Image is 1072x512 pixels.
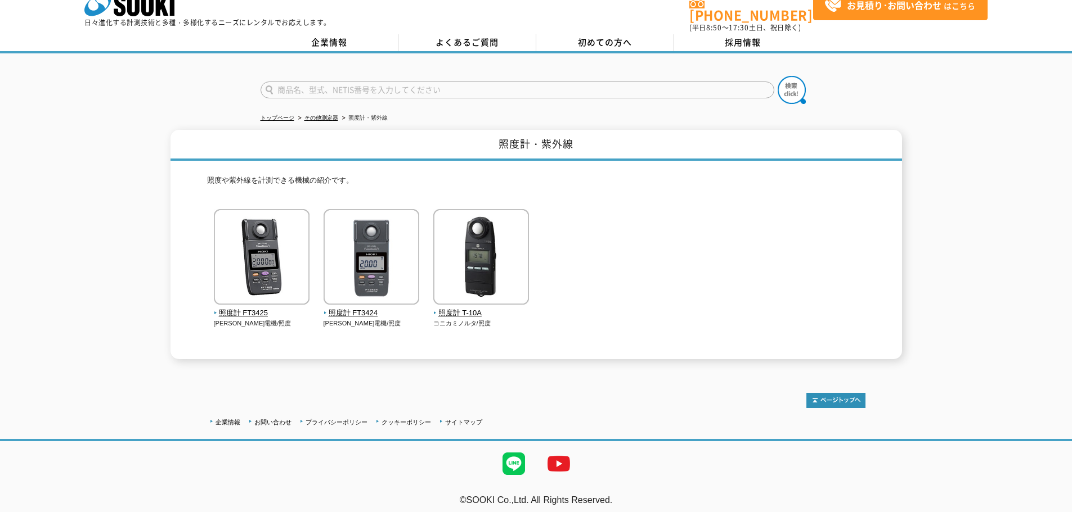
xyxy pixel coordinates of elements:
a: クッキーポリシー [382,419,431,425]
li: 照度計・紫外線 [340,112,388,124]
a: 照度計 FT3424 [324,297,420,319]
p: 日々進化する計測技術と多種・多様化するニーズにレンタルでお応えします。 [84,19,331,26]
img: 照度計 T-10A [433,209,529,307]
a: よくあるご質問 [398,34,536,51]
a: 照度計 T-10A [433,297,530,319]
p: [PERSON_NAME]電機/照度 [214,319,310,328]
span: 照度計 T-10A [433,307,530,319]
a: トップページ [261,115,294,121]
h1: 照度計・紫外線 [171,130,902,161]
img: YouTube [536,441,581,486]
a: 初めての方へ [536,34,674,51]
img: btn_search.png [778,76,806,104]
img: LINE [491,441,536,486]
a: お問い合わせ [254,419,291,425]
input: 商品名、型式、NETIS番号を入力してください [261,81,774,98]
span: 照度計 FT3425 [214,307,310,319]
img: 照度計 FT3425 [214,209,310,307]
a: プライバシーポリシー [306,419,367,425]
a: サイトマップ [445,419,482,425]
p: [PERSON_NAME]電機/照度 [324,319,420,328]
img: トップページへ [806,393,865,408]
span: 初めての方へ [578,36,632,48]
a: 照度計 FT3425 [214,297,310,319]
span: (平日 ～ 土日、祝日除く) [689,22,801,33]
a: その他測定器 [304,115,338,121]
span: 8:50 [706,22,722,33]
p: コニカミノルタ/照度 [433,319,530,328]
a: 採用情報 [674,34,812,51]
p: 照度や紫外線を計測できる機械の紹介です。 [207,175,865,192]
a: 企業情報 [216,419,240,425]
img: 照度計 FT3424 [324,209,419,307]
a: 企業情報 [261,34,398,51]
span: 17:30 [729,22,749,33]
span: 照度計 FT3424 [324,307,420,319]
